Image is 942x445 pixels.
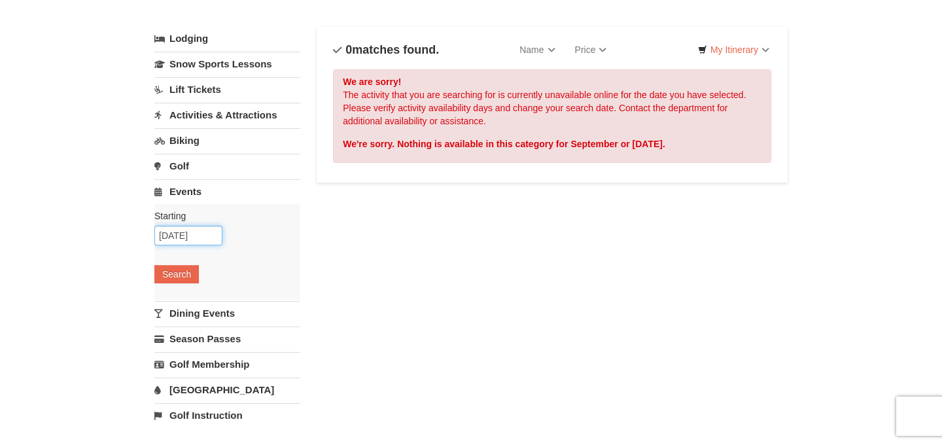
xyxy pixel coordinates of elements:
span: 0 [345,43,352,56]
a: Dining Events [154,301,300,325]
label: Starting [154,209,290,222]
a: My Itinerary [689,40,778,60]
a: Golf Membership [154,352,300,376]
strong: We are sorry! [343,77,401,87]
a: Activities & Attractions [154,103,300,127]
div: We're sorry. Nothing is available in this category for September or [DATE]. [343,137,761,151]
a: Golf Instruction [154,403,300,427]
button: Search [154,265,199,283]
a: Season Passes [154,327,300,351]
a: Biking [154,128,300,152]
a: Lift Tickets [154,77,300,101]
a: Events [154,179,300,204]
div: The activity that you are searching for is currently unavailable online for the date you have sel... [333,69,771,163]
a: Snow Sports Lessons [154,52,300,76]
a: Price [565,37,617,63]
a: Lodging [154,27,300,50]
a: [GEOGRAPHIC_DATA] [154,378,300,402]
h4: matches found. [333,43,439,56]
a: Name [510,37,565,63]
a: Golf [154,154,300,178]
